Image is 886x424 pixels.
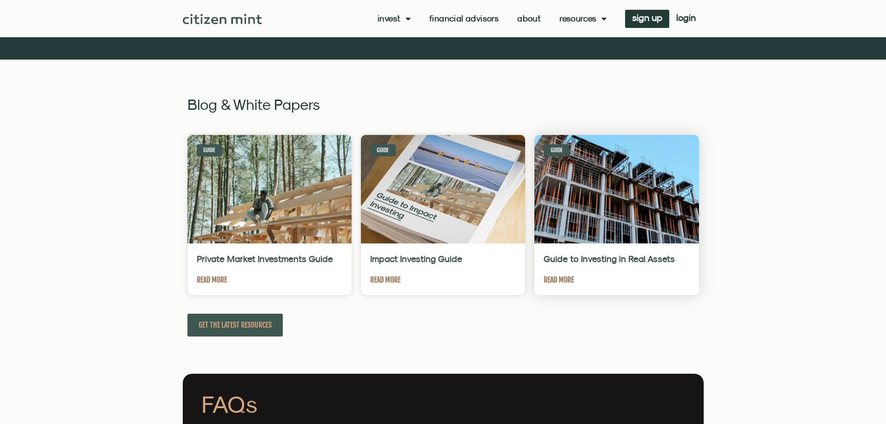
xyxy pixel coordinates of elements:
[187,314,283,337] a: GET THE LATEST RESOURCES
[197,144,222,156] div: Guide
[201,392,685,416] h2: FAQs
[197,254,333,264] a: Private Market Investments Guide
[632,14,662,21] span: sign up
[560,14,606,23] a: Resources
[544,274,574,286] a: Read more about Guide to Investing in Real Assets
[183,14,262,24] img: Citizen Mint
[625,10,669,28] a: sign up
[199,319,272,331] span: GET THE LATEST RESOURCES
[370,274,400,286] a: Read more about Impact Investing Guide
[197,274,227,286] a: Read more about Private Market Investments Guide
[517,14,541,23] a: About
[544,144,569,156] div: Guide
[544,254,675,264] a: Guide to Investing in Real Assets
[429,14,499,23] a: Financial Advisors
[370,254,462,264] a: Impact Investing Guide
[187,97,699,112] h2: Blog & White Papers
[676,14,696,21] span: login
[378,14,606,23] nav: Menu
[378,14,411,23] a: Invest
[669,10,703,28] a: login
[370,144,396,156] div: Guide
